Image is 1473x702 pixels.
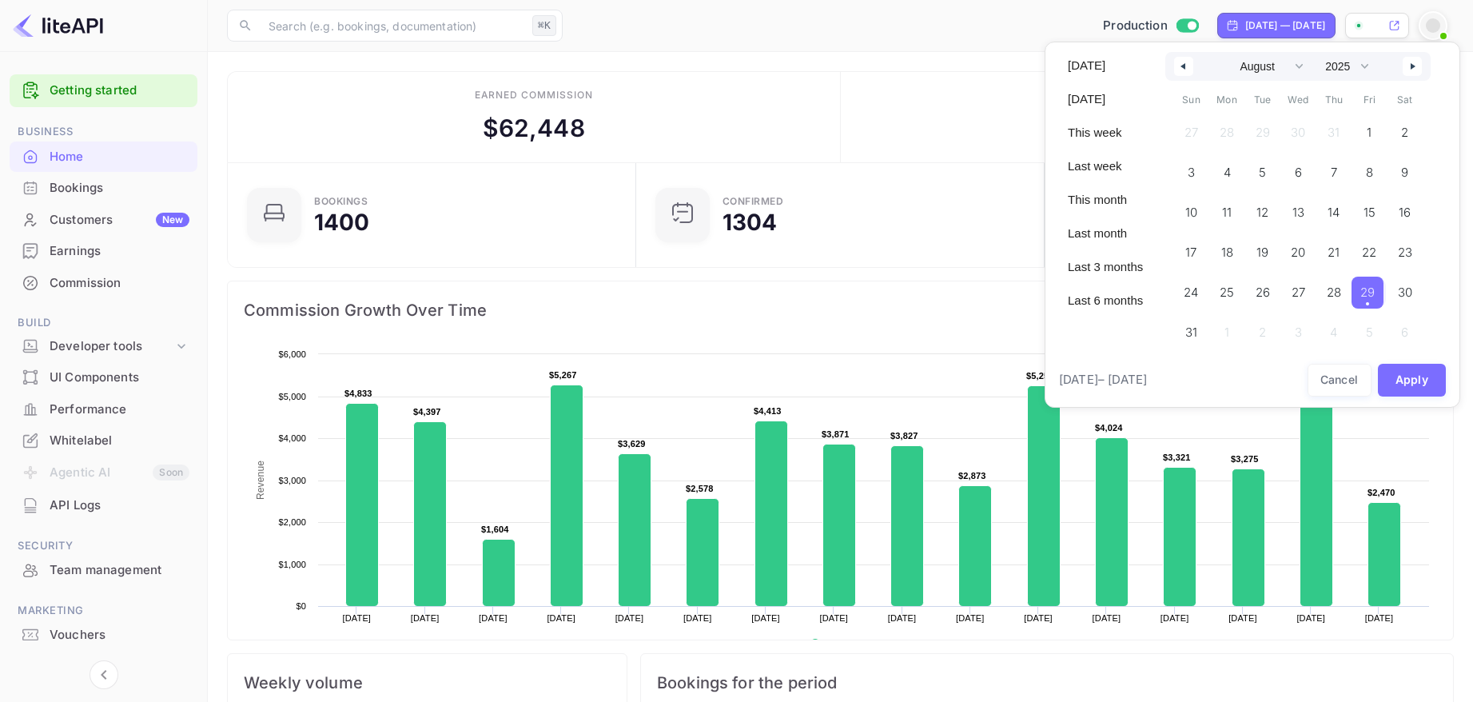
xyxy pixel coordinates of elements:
button: Apply [1378,364,1447,397]
button: Last 3 months [1058,253,1153,281]
button: 22 [1352,233,1387,265]
span: 3 [1188,158,1195,187]
span: [DATE] – [DATE] [1059,371,1147,389]
span: 30 [1398,278,1412,307]
span: 9 [1401,158,1408,187]
button: Last week [1058,153,1153,180]
span: 25 [1220,278,1234,307]
button: 10 [1173,193,1209,225]
button: 28 [1316,273,1352,305]
button: 14 [1316,193,1352,225]
button: 21 [1316,233,1352,265]
button: 17 [1173,233,1209,265]
span: 19 [1256,238,1268,267]
button: Last month [1058,220,1153,247]
button: Cancel [1308,364,1371,397]
button: 4 [1209,153,1245,185]
button: 1 [1352,113,1387,145]
button: 27 [1280,273,1316,305]
button: 2 [1387,113,1423,145]
span: 28 [1327,278,1341,307]
button: 8 [1352,153,1387,185]
span: 24 [1184,278,1198,307]
span: Fri [1352,87,1387,113]
button: 25 [1209,273,1245,305]
button: This month [1058,186,1153,213]
button: 31 [1173,313,1209,345]
button: 19 [1244,233,1280,265]
span: Sun [1173,87,1209,113]
button: 5 [1244,153,1280,185]
span: 23 [1398,238,1412,267]
span: 4 [1224,158,1231,187]
button: 24 [1173,273,1209,305]
span: 11 [1222,198,1232,227]
span: Sat [1387,87,1423,113]
span: 21 [1328,238,1340,267]
button: This week [1058,119,1153,146]
span: 16 [1399,198,1411,227]
span: 20 [1291,238,1305,267]
button: 26 [1244,273,1280,305]
span: Wed [1280,87,1316,113]
button: 23 [1387,233,1423,265]
span: 7 [1331,158,1337,187]
span: 13 [1292,198,1304,227]
button: 13 [1280,193,1316,225]
button: [DATE] [1058,86,1153,113]
span: 26 [1256,278,1270,307]
button: 11 [1209,193,1245,225]
button: [DATE] [1058,52,1153,79]
span: 10 [1185,198,1197,227]
button: 29 [1352,273,1387,305]
button: 20 [1280,233,1316,265]
button: 18 [1209,233,1245,265]
button: 9 [1387,153,1423,185]
span: 31 [1185,318,1197,347]
button: 30 [1387,273,1423,305]
span: 5 [1259,158,1266,187]
span: 17 [1185,238,1196,267]
span: Tue [1244,87,1280,113]
span: 14 [1328,198,1340,227]
button: 15 [1352,193,1387,225]
span: 18 [1221,238,1233,267]
span: 6 [1295,158,1302,187]
span: 22 [1362,238,1376,267]
button: 6 [1280,153,1316,185]
span: 12 [1256,198,1268,227]
span: 8 [1366,158,1373,187]
button: 7 [1316,153,1352,185]
span: Thu [1316,87,1352,113]
span: Mon [1209,87,1245,113]
span: 1 [1367,118,1371,147]
button: 16 [1387,193,1423,225]
span: 2 [1401,118,1408,147]
span: 27 [1292,278,1305,307]
span: 29 [1360,278,1375,307]
button: 3 [1173,153,1209,185]
button: Last 6 months [1058,287,1153,314]
span: 15 [1364,198,1375,227]
button: 12 [1244,193,1280,225]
